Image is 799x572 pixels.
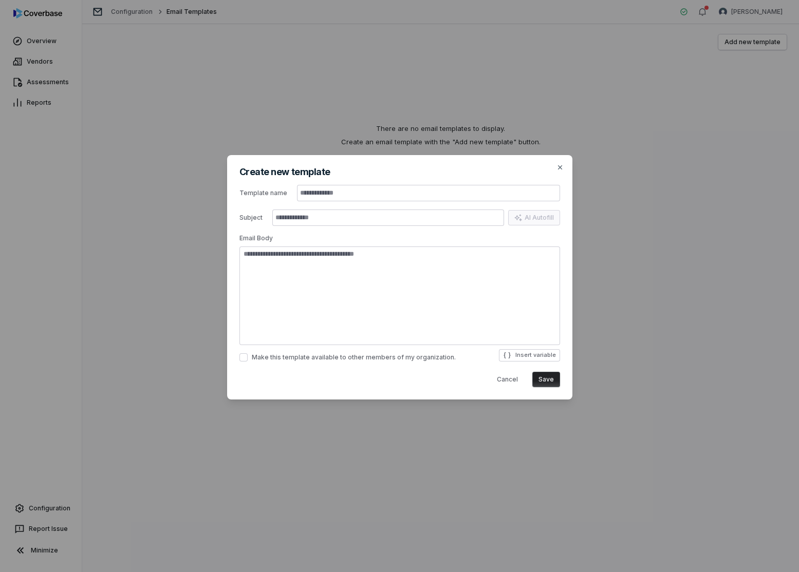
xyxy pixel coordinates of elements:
[239,167,560,177] h2: Create new template
[499,349,560,361] button: Insert variable
[491,372,524,387] button: Cancel
[252,353,456,361] span: Make this template available to other members of my organization.
[239,189,293,197] label: Template name
[239,214,268,222] label: Subject
[239,234,273,242] label: Email Body
[239,353,248,361] button: Make this template available to other members of my organization.
[532,372,560,387] button: Save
